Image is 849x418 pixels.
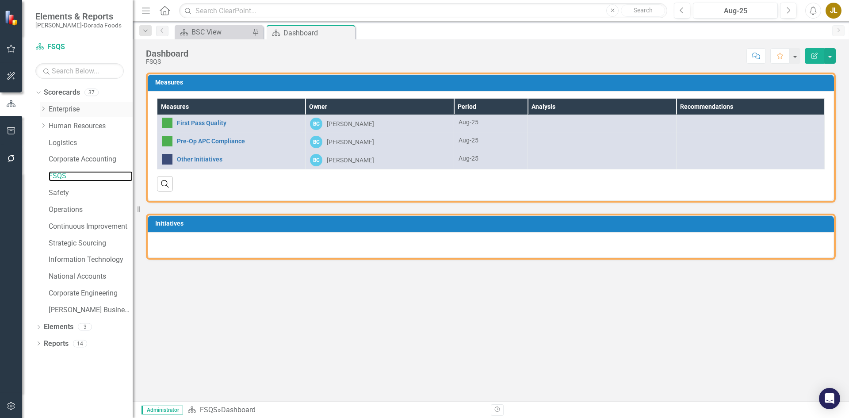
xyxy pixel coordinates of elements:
small: [PERSON_NAME]-Dorada Foods [35,22,122,29]
td: Double-Click to Edit [676,151,824,169]
img: Above Target [162,136,172,146]
a: Other Initiatives [177,156,301,163]
td: Double-Click to Edit [528,151,676,169]
h3: Measures [155,79,830,86]
div: 37 [84,89,99,96]
a: Pre-Op APC Compliance [177,138,301,145]
div: [PERSON_NAME] [327,156,374,165]
td: Double-Click to Edit [528,133,676,151]
div: FSQS [146,58,188,65]
button: Search [621,4,665,17]
div: » [187,405,484,415]
a: Human Resources [49,121,133,131]
td: Double-Click to Edit Right Click for Context Menu [157,133,306,151]
a: Reports [44,339,69,349]
td: Double-Click to Edit [676,133,824,151]
a: Continuous Improvement [49,222,133,232]
td: Double-Click to Edit [676,115,824,133]
a: [PERSON_NAME] Business Unit [49,305,133,315]
a: FSQS [35,42,124,52]
a: Corporate Engineering [49,288,133,299]
div: Aug-25 [459,154,523,163]
div: Dashboard [146,49,188,58]
input: Search ClearPoint... [179,3,667,19]
td: Double-Click to Edit [306,115,454,133]
input: Search Below... [35,63,124,79]
td: Double-Click to Edit [306,133,454,151]
div: BSC View [191,27,250,38]
td: Double-Click to Edit Right Click for Context Menu [157,151,306,169]
div: Dashboard [283,27,353,38]
span: Elements & Reports [35,11,122,22]
a: National Accounts [49,272,133,282]
img: No Information [162,154,172,165]
a: BSC View [177,27,250,38]
td: Double-Click to Edit Right Click for Context Menu [157,115,306,133]
a: Information Technology [49,255,133,265]
div: BC [310,154,322,166]
a: Elements [44,322,73,332]
div: Aug-25 [459,118,523,127]
img: Above Target [162,118,172,128]
td: Double-Click to Edit [306,151,454,169]
div: [PERSON_NAME] [327,119,374,128]
button: JL [826,3,841,19]
div: BC [310,136,322,148]
button: Aug-25 [693,3,778,19]
a: First Pass Quality [177,120,301,127]
h3: Initiatives [155,220,830,227]
a: Safety [49,188,133,198]
a: Operations [49,205,133,215]
div: 3 [78,323,92,331]
a: Logistics [49,138,133,148]
div: 14 [73,340,87,347]
td: Double-Click to Edit [528,115,676,133]
div: BC [310,118,322,130]
div: Aug-25 [459,136,523,145]
span: Search [634,7,653,14]
div: Dashboard [221,406,256,414]
span: Administrator [141,406,183,414]
a: FSQS [49,171,133,181]
div: Aug-25 [696,6,775,16]
a: Strategic Sourcing [49,238,133,249]
div: Open Intercom Messenger [819,388,840,409]
a: Enterprise [49,104,133,115]
div: [PERSON_NAME] [327,138,374,146]
a: Scorecards [44,88,80,98]
a: Corporate Accounting [49,154,133,165]
a: FSQS [200,406,218,414]
img: ClearPoint Strategy [4,10,20,26]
